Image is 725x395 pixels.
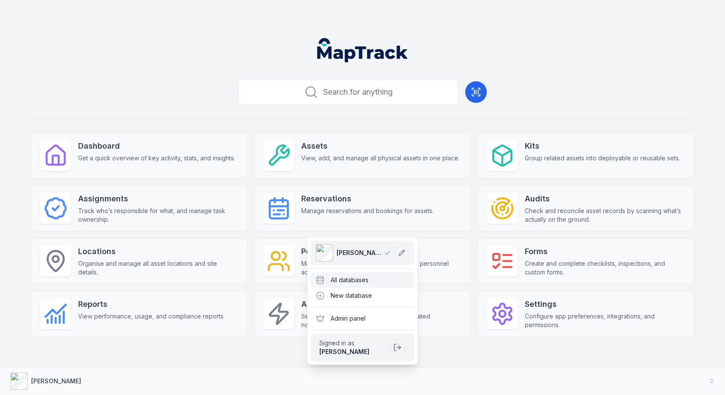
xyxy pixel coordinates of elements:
div: All databases [311,272,414,288]
div: New database [311,288,414,303]
div: [PERSON_NAME] [307,237,418,365]
strong: [PERSON_NAME] [319,348,369,355]
strong: [PERSON_NAME] [31,377,81,385]
div: Admin panel [311,311,414,326]
span: [PERSON_NAME] [337,248,384,257]
span: Signed in as [319,339,386,347]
